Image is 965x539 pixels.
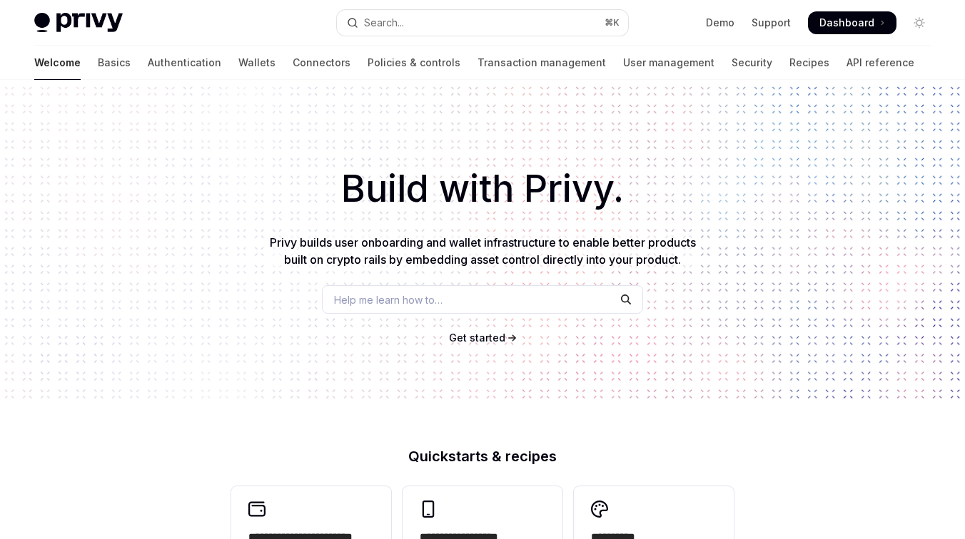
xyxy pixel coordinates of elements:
button: Toggle dark mode [908,11,931,34]
span: Help me learn how to… [334,292,443,307]
a: Support [752,16,791,30]
h2: Quickstarts & recipes [231,449,734,463]
a: Get started [449,331,505,345]
a: Connectors [293,46,350,80]
a: Welcome [34,46,81,80]
a: Recipes [789,46,829,80]
h1: Build with Privy. [23,161,942,217]
a: Basics [98,46,131,80]
a: Wallets [238,46,276,80]
div: Search... [364,14,404,31]
span: Dashboard [819,16,874,30]
a: Transaction management [478,46,606,80]
a: Demo [706,16,734,30]
a: API reference [847,46,914,80]
a: Policies & controls [368,46,460,80]
span: Privy builds user onboarding and wallet infrastructure to enable better products built on crypto ... [270,235,696,267]
a: Authentication [148,46,221,80]
a: User management [623,46,714,80]
a: Dashboard [808,11,896,34]
img: light logo [34,13,123,33]
span: Get started [449,332,505,344]
button: Open search [337,10,628,36]
a: Security [732,46,772,80]
span: ⌘ K [605,17,620,29]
